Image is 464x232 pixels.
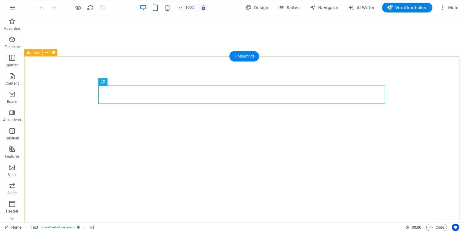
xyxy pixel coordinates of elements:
[3,118,21,122] p: Akkordeon
[87,4,94,11] i: Seite neu laden
[31,224,38,231] span: Klick zum Auswählen. Doppelklick zum Bearbeiten
[412,224,421,231] span: 00 00
[243,3,271,12] button: Design
[426,224,447,231] button: Code
[276,3,302,12] button: Seiten
[6,209,18,214] p: Header
[176,4,197,11] button: 100%
[8,172,17,177] p: Bilder
[201,5,206,10] i: Bei Größenänderung Zoomstufe automatisch an das gewählte Gerät anpassen.
[416,225,417,230] span: :
[77,226,80,229] i: Dieses Element ist ein anpassbares Preset
[8,191,17,195] p: Slider
[437,3,461,12] button: Mehr
[307,3,341,12] button: Navigator
[5,81,19,86] p: Content
[348,5,375,11] span: AI Writer
[346,3,377,12] button: AI Writer
[87,4,94,11] button: reload
[243,3,271,12] div: Design (Strg+Alt+Y)
[429,224,444,231] span: Code
[5,44,20,49] p: Elemente
[41,224,75,231] span: . preset-text-v2-separator
[387,5,428,11] span: Veröffentlichen
[31,224,94,231] nav: breadcrumb
[440,5,459,11] span: Mehr
[7,99,17,104] p: Boxen
[4,26,20,31] p: Favoriten
[185,4,195,11] h6: 100%
[405,224,421,231] h6: Session-Zeit
[382,3,432,12] button: Veröffentlichen
[74,4,82,11] button: Klicke hier, um den Vorschau-Modus zu verlassen
[90,224,94,231] span: Klick zum Auswählen. Doppelklick zum Bearbeiten
[278,5,300,11] span: Seiten
[5,154,19,159] p: Features
[229,51,259,62] div: + Abschnitt
[6,63,19,68] p: Spalten
[5,224,22,231] a: Klick, um Auswahl aufzuheben. Doppelklick öffnet Seitenverwaltung
[5,136,19,141] p: Tabellen
[310,5,339,11] span: Navigator
[246,5,268,11] span: Design
[33,51,40,54] span: Text
[452,224,459,231] button: Usercentrics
